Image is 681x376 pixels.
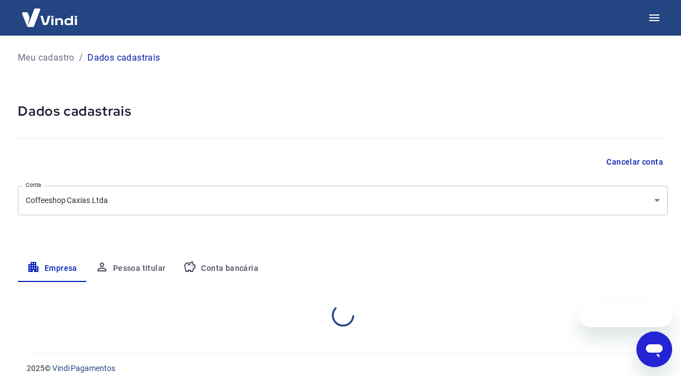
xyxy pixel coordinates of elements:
[18,51,75,65] a: Meu cadastro
[26,181,41,189] label: Conta
[18,186,668,215] div: Coffeeshop Caxias Ltda
[602,152,668,172] button: Cancelar conta
[87,51,160,65] p: Dados cadastrais
[636,332,672,367] iframe: Botão para abrir a janela de mensagens
[18,102,668,120] h5: Dados cadastrais
[13,1,86,34] img: Vindi
[27,363,654,374] p: 2025 ©
[86,255,175,282] button: Pessoa titular
[52,364,115,373] a: Vindi Pagamentos
[579,303,672,327] iframe: Mensagem da empresa
[174,255,267,282] button: Conta bancária
[79,51,83,65] p: /
[18,255,86,282] button: Empresa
